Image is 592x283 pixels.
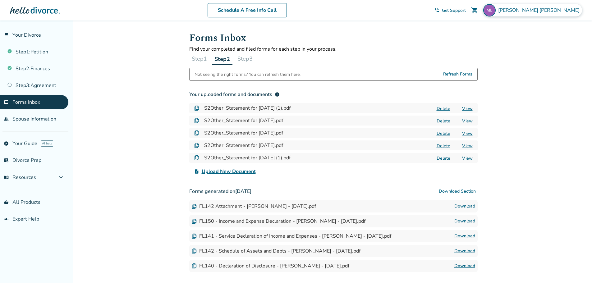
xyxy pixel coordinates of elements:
[462,143,473,149] a: View
[192,233,391,240] div: FL141 - Service Declaration of Income and Expenses - [PERSON_NAME] - [DATE].pdf
[442,7,466,13] span: Get Support
[462,155,473,161] a: View
[483,4,496,16] img: mpjlewis@gmail.com
[189,185,478,198] h3: Forms generated on [DATE]
[189,52,209,65] button: Step1
[194,118,199,123] img: Document
[192,263,197,268] img: Document
[192,234,197,239] img: Document
[435,155,452,162] button: Delete
[454,247,475,255] a: Download
[194,106,199,111] img: Document
[4,100,9,105] span: inbox
[454,232,475,240] a: Download
[4,200,9,205] span: shopping_basket
[443,68,472,80] span: Refresh Forms
[192,204,197,209] img: Document
[4,33,9,38] span: flag_2
[204,104,291,112] h4: S2Other_Statement for [DATE] (1).pdf
[204,142,283,149] h4: S2Other_Statement for [DATE].pdf
[195,68,301,80] div: Not seeing the right forms? You can refresh them here.
[4,175,9,180] span: menu_book
[4,141,9,146] span: explore
[454,262,475,270] a: Download
[194,155,199,160] img: Document
[462,130,473,136] a: View
[435,130,452,137] button: Delete
[192,218,365,225] div: FL150 - Income and Expense Declaration - [PERSON_NAME] - [DATE].pdf
[12,99,40,106] span: Forms Inbox
[208,3,287,17] a: Schedule A Free Info Call
[4,116,9,121] span: people
[202,168,256,175] span: Upload New Document
[4,158,9,163] span: list_alt_check
[275,92,280,97] span: info
[189,46,478,52] p: Find your completed and filed forms for each step in your process.
[454,217,475,225] a: Download
[192,249,197,253] img: Document
[462,118,473,124] a: View
[462,106,473,112] a: View
[471,7,478,14] span: shopping_cart
[194,143,199,148] img: Document
[435,105,452,112] button: Delete
[454,203,475,210] a: Download
[235,52,255,65] button: Step3
[4,217,9,221] span: groups
[498,7,582,14] span: [PERSON_NAME] [PERSON_NAME]
[192,262,349,269] div: FL140 - Declaration of Disclosure - [PERSON_NAME] - [DATE].pdf
[437,185,478,198] button: Download Section
[204,154,291,162] h4: S2Other_Statement for [DATE] (1).pdf
[4,174,36,181] span: Resources
[434,7,466,13] a: phone_in_talkGet Support
[561,253,592,283] iframe: Chat Widget
[189,30,478,46] h1: Forms Inbox
[204,117,283,124] h4: S2Other_Statement for [DATE].pdf
[57,174,65,181] span: expand_more
[434,8,439,13] span: phone_in_talk
[41,140,53,147] span: AI beta
[204,129,283,137] h4: S2Other_Statement for [DATE].pdf
[194,169,199,174] span: upload_file
[192,219,197,224] img: Document
[189,91,280,98] div: Your uploaded forms and documents
[435,118,452,124] button: Delete
[194,130,199,135] img: Document
[192,203,316,210] div: FL142 Attachment - [PERSON_NAME] - [DATE].pdf
[192,248,360,254] div: FL142 - Schedule of Assets and Debts - [PERSON_NAME] - [DATE].pdf
[435,143,452,149] button: Delete
[212,52,232,65] button: Step2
